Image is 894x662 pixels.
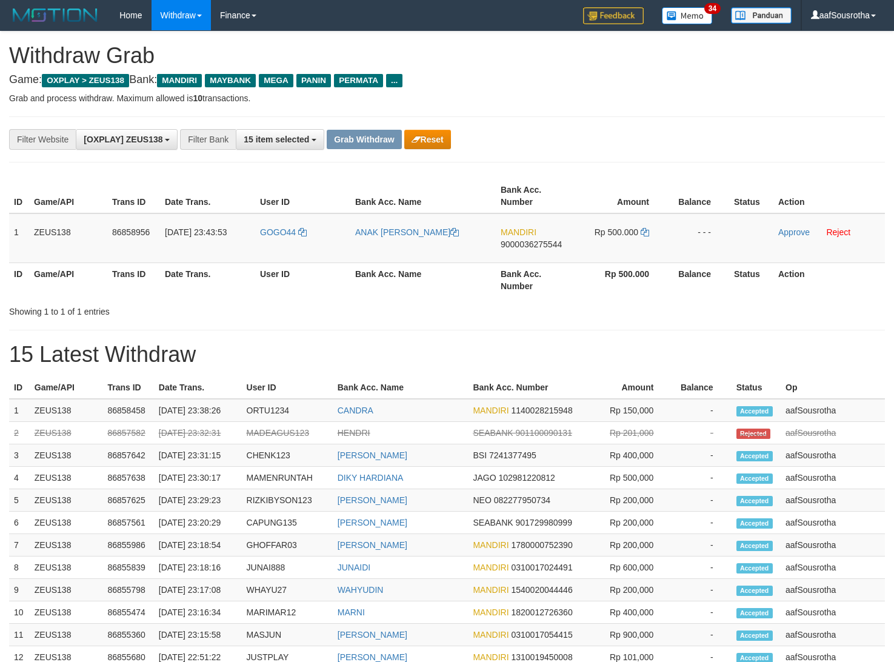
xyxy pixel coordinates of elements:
[672,422,731,444] td: -
[736,586,773,596] span: Accepted
[242,422,333,444] td: MADEAGUS123
[154,579,242,601] td: [DATE] 23:17:08
[773,262,885,297] th: Action
[259,74,293,87] span: MEGA
[404,130,451,149] button: Reset
[29,179,107,213] th: Game/API
[473,607,509,617] span: MANDIRI
[9,444,30,467] td: 3
[9,213,29,263] td: 1
[468,376,584,399] th: Bank Acc. Number
[338,630,407,640] a: [PERSON_NAME]
[736,496,773,506] span: Accepted
[30,467,103,489] td: ZEUS138
[511,406,572,415] span: Copy 1140028215948 to clipboard
[672,579,731,601] td: -
[584,467,672,489] td: Rp 500,000
[102,557,153,579] td: 86855839
[9,301,364,318] div: Showing 1 to 1 of 1 entries
[255,262,350,297] th: User ID
[154,399,242,422] td: [DATE] 23:38:26
[672,534,731,557] td: -
[9,44,885,68] h1: Withdraw Grab
[515,428,572,438] span: Copy 901100090131 to clipboard
[30,534,103,557] td: ZEUS138
[102,489,153,512] td: 86857625
[107,262,160,297] th: Trans ID
[736,451,773,461] span: Accepted
[773,179,885,213] th: Action
[736,630,773,641] span: Accepted
[154,376,242,399] th: Date Trans.
[781,579,885,601] td: aafSousrotha
[473,652,509,662] span: MANDIRI
[662,7,713,24] img: Button%20Memo.svg
[672,444,731,467] td: -
[473,406,509,415] span: MANDIRI
[583,7,644,24] img: Feedback.jpg
[515,518,572,527] span: Copy 901729980999 to clipboard
[242,467,333,489] td: MAMENRUNTAH
[260,227,307,237] a: GOGO44
[736,563,773,573] span: Accepted
[9,512,30,534] td: 6
[338,450,407,460] a: [PERSON_NAME]
[473,473,496,483] span: JAGO
[781,534,885,557] td: aafSousrotha
[107,179,160,213] th: Trans ID
[9,179,29,213] th: ID
[511,540,572,550] span: Copy 1780000752390 to clipboard
[30,512,103,534] td: ZEUS138
[9,467,30,489] td: 4
[157,74,202,87] span: MANDIRI
[826,227,850,237] a: Reject
[205,74,256,87] span: MAYBANK
[9,624,30,646] td: 11
[76,129,178,150] button: [OXPLAY] ZEUS138
[501,227,536,237] span: MANDIRI
[154,557,242,579] td: [DATE] 23:18:16
[242,579,333,601] td: WHAYU27
[334,74,383,87] span: PERMATA
[672,601,731,624] td: -
[102,467,153,489] td: 86857638
[672,376,731,399] th: Balance
[9,601,30,624] td: 10
[736,429,770,439] span: Rejected
[154,624,242,646] td: [DATE] 23:15:58
[386,74,402,87] span: ...
[781,444,885,467] td: aafSousrotha
[30,444,103,467] td: ZEUS138
[154,467,242,489] td: [DATE] 23:30:17
[672,624,731,646] td: -
[489,450,536,460] span: Copy 7241377495 to clipboard
[112,227,150,237] span: 86858956
[30,376,103,399] th: Game/API
[736,406,773,416] span: Accepted
[9,262,29,297] th: ID
[781,512,885,534] td: aafSousrotha
[781,376,885,399] th: Op
[641,227,649,237] a: Copy 500000 to clipboard
[350,262,496,297] th: Bank Acc. Name
[242,399,333,422] td: ORTU1234
[704,3,721,14] span: 34
[511,585,572,595] span: Copy 1540020044446 to clipboard
[355,227,459,237] a: ANAK [PERSON_NAME]
[338,495,407,505] a: [PERSON_NAME]
[584,512,672,534] td: Rp 200,000
[672,399,731,422] td: -
[242,601,333,624] td: MARIMAR12
[732,376,781,399] th: Status
[473,518,513,527] span: SEABANK
[338,428,370,438] a: HENDRI
[180,129,236,150] div: Filter Bank
[672,512,731,534] td: -
[154,534,242,557] td: [DATE] 23:18:54
[595,227,638,237] span: Rp 500.000
[338,563,370,572] a: JUNAIDI
[778,227,810,237] a: Approve
[30,399,103,422] td: ZEUS138
[781,489,885,512] td: aafSousrotha
[511,630,572,640] span: Copy 0310017054415 to clipboard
